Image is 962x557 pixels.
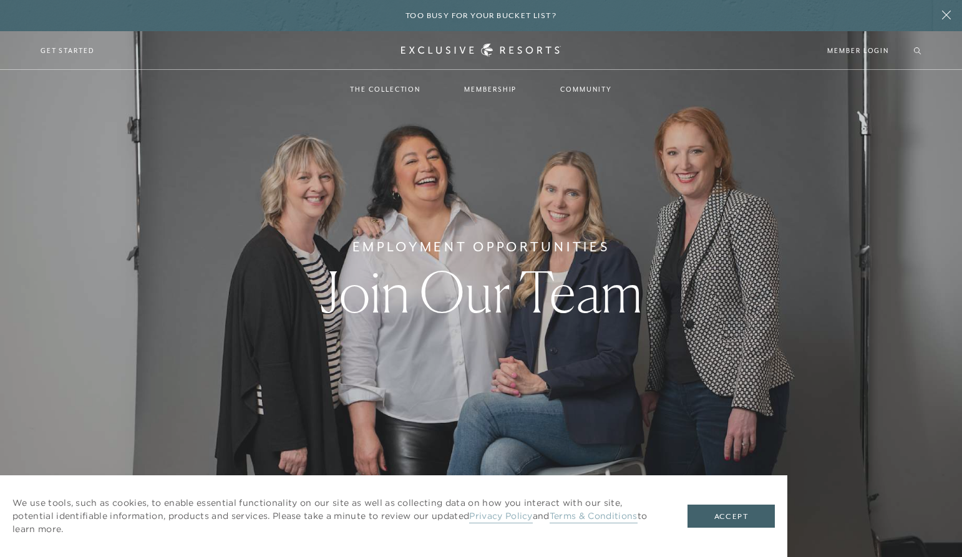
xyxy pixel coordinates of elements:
a: Get Started [41,45,95,56]
p: We use tools, such as cookies, to enable essential functionality on our site as well as collectin... [12,496,663,536]
a: Privacy Policy [469,510,532,523]
a: Terms & Conditions [550,510,638,523]
a: Community [548,71,624,107]
h6: Employment Opportunities [352,237,610,257]
button: Accept [687,505,775,528]
h1: Join Our Team [319,264,643,320]
h6: Too busy for your bucket list? [406,10,556,22]
a: Membership [452,71,529,107]
a: The Collection [338,71,433,107]
a: Member Login [827,45,889,56]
